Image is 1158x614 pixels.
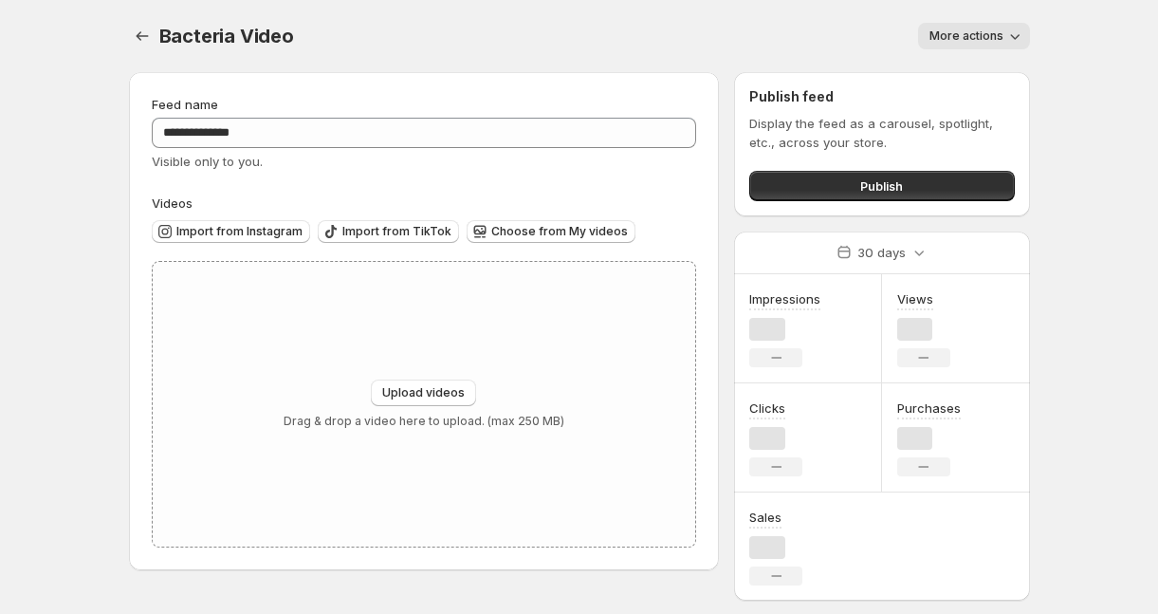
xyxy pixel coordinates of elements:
[897,289,933,308] h3: Views
[176,224,303,239] span: Import from Instagram
[749,508,781,527] h3: Sales
[371,380,476,406] button: Upload videos
[152,154,263,169] span: Visible only to you.
[860,177,903,195] span: Publish
[749,114,1014,152] p: Display the feed as a carousel, spotlight, etc., across your store.
[152,97,218,112] span: Feed name
[918,23,1030,49] button: More actions
[284,414,564,429] p: Drag & drop a video here to upload. (max 250 MB)
[491,224,628,239] span: Choose from My videos
[152,195,193,211] span: Videos
[857,243,906,262] p: 30 days
[929,28,1003,44] span: More actions
[129,23,156,49] button: Settings
[159,25,294,47] span: Bacteria Video
[897,399,961,418] h3: Purchases
[749,399,785,418] h3: Clicks
[749,289,820,308] h3: Impressions
[382,385,465,400] span: Upload videos
[749,87,1014,106] h2: Publish feed
[467,220,635,243] button: Choose from My videos
[749,171,1014,201] button: Publish
[318,220,459,243] button: Import from TikTok
[152,220,310,243] button: Import from Instagram
[342,224,451,239] span: Import from TikTok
